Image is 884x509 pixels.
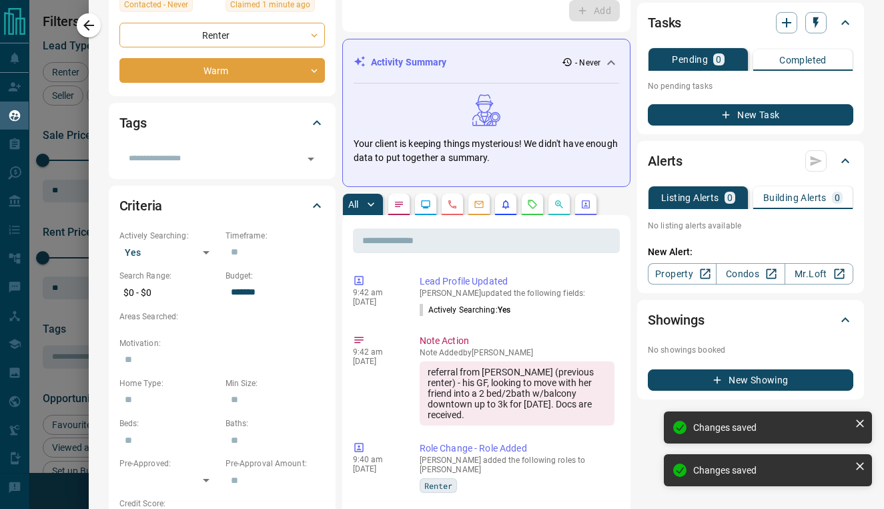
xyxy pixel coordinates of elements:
p: Actively Searching: [119,230,219,242]
p: 9:42 am [353,288,400,297]
p: 0 [716,55,721,64]
p: No listing alerts available [648,220,853,232]
p: Activity Summary [371,55,447,69]
p: [DATE] [353,357,400,366]
div: Criteria [119,190,325,222]
svg: Opportunities [554,199,564,210]
p: Pre-Approved: [119,458,219,470]
p: 9:42 am [353,347,400,357]
h2: Alerts [648,150,683,172]
p: Areas Searched: [119,311,325,323]
p: All [348,200,359,209]
p: 0 [727,193,733,202]
button: New Task [648,104,853,126]
p: $0 - $0 [119,282,219,304]
div: Yes [119,242,219,263]
svg: Listing Alerts [500,199,511,210]
a: Mr.Loft [785,263,853,285]
div: Showings [648,304,853,336]
svg: Notes [394,199,404,210]
div: referral from [PERSON_NAME] (previous renter) - his GF, looking to move with her friend into a 2 ... [420,361,615,426]
button: Open [302,150,320,168]
p: Motivation: [119,337,325,349]
p: Pending [672,55,708,64]
p: Pre-Approval Amount: [226,458,325,470]
p: Completed [779,55,827,65]
svg: Requests [527,199,538,210]
p: Building Alerts [763,193,827,202]
h2: Criteria [119,195,163,216]
p: Your client is keeping things mysterious! We didn't have enough data to put together a summary. [354,137,620,165]
p: - Never [575,57,600,69]
button: New Showing [648,369,853,391]
div: Changes saved [693,465,849,476]
svg: Agent Actions [580,199,591,210]
div: Activity Summary- Never [354,50,620,75]
p: Note Action [420,334,615,348]
a: Property [648,263,717,285]
div: Warm [119,58,325,83]
p: Beds: [119,417,219,430]
p: Lead Profile Updated [420,275,615,289]
p: [DATE] [353,464,400,474]
p: Role Change - Role Added [420,442,615,456]
p: Note Added by [PERSON_NAME] [420,348,615,357]
div: Tasks [648,7,853,39]
p: [PERSON_NAME] updated the following fields: [420,289,615,298]
p: Actively Searching : [420,304,511,316]
span: Renter [424,479,452,492]
p: Budget: [226,270,325,282]
svg: Emails [474,199,484,210]
p: Listing Alerts [661,193,719,202]
p: Baths: [226,417,325,430]
span: Yes [498,305,510,315]
svg: Lead Browsing Activity [420,199,431,210]
svg: Calls [447,199,458,210]
p: [PERSON_NAME] added the following roles to [PERSON_NAME] [420,456,615,474]
h2: Showings [648,309,705,331]
p: 0 [835,193,840,202]
a: Condos [716,263,785,285]
h2: Tasks [648,12,681,33]
p: Home Type: [119,377,219,389]
p: No pending tasks [648,76,853,96]
div: Renter [119,23,325,47]
p: [DATE] [353,297,400,307]
p: Timeframe: [226,230,325,242]
div: Tags [119,107,325,139]
p: 9:40 am [353,455,400,464]
p: New Alert: [648,245,853,259]
h2: Tags [119,112,147,134]
div: Alerts [648,145,853,177]
p: Search Range: [119,270,219,282]
p: No showings booked [648,344,853,356]
p: Min Size: [226,377,325,389]
div: Changes saved [693,422,849,433]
